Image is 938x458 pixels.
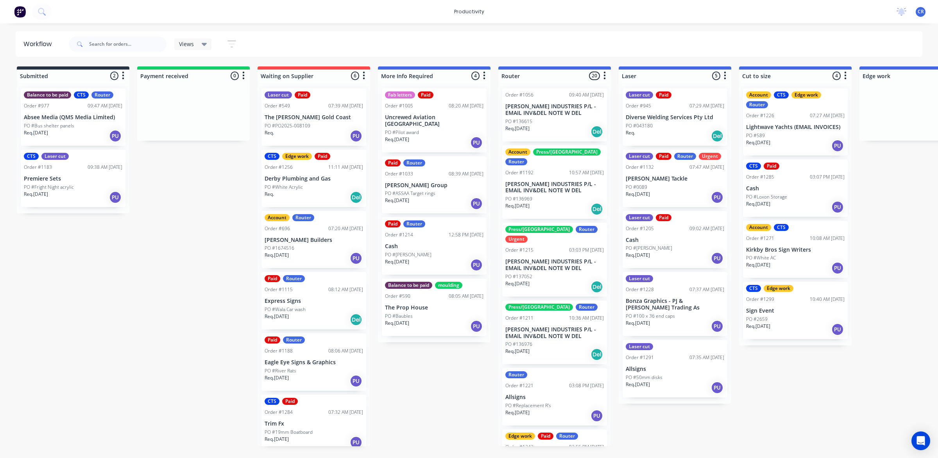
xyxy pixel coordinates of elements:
[626,214,653,221] div: Laser cut
[265,122,310,129] p: PO #PO2025-008109
[109,130,122,142] div: PU
[282,398,298,405] div: Paid
[74,91,89,98] div: CTS
[774,224,789,231] div: CTS
[689,164,724,171] div: 07:47 AM [DATE]
[505,195,532,202] p: PO #136969
[265,367,296,374] p: PO #River Rats
[385,182,483,189] p: [PERSON_NAME] Group
[689,354,724,361] div: 07:35 AM [DATE]
[328,225,363,232] div: 07:20 AM [DATE]
[24,153,39,160] div: CTS
[385,170,413,177] div: Order #1033
[470,197,483,210] div: PU
[265,298,363,304] p: Express Signs
[265,436,289,443] p: Req. [DATE]
[265,237,363,243] p: [PERSON_NAME] Builders
[385,231,413,238] div: Order #1214
[626,184,647,191] p: PO #0089
[265,245,294,252] p: PO #1674516
[403,159,425,166] div: Router
[569,315,604,322] div: 10:36 AM [DATE]
[626,191,650,198] p: Req. [DATE]
[24,164,52,171] div: Order #1183
[505,226,573,233] div: Press/[GEOGRAPHIC_DATA]
[746,224,771,231] div: Account
[382,279,487,336] div: Balance to be paidmouldingOrder #59008:05 AM [DATE]The Prop HousePO #BaublesReq.[DATE]PU
[292,214,314,221] div: Router
[385,159,401,166] div: Paid
[626,114,724,121] p: Diverse Welding Services Pty Ltd
[470,136,483,149] div: PU
[505,315,533,322] div: Order #1211
[505,181,604,194] p: [PERSON_NAME] INDUSTRIES P/L - EMAIL INV&DEL NOTE W DEL
[265,175,363,182] p: Derby Plumbing and Gas
[810,296,845,303] div: 10:40 AM [DATE]
[591,203,603,215] div: Del
[24,184,74,191] p: PO #Fright Night acrylic
[626,153,653,160] div: Laser cut
[265,359,363,366] p: Eagle Eye Signs & Graphics
[385,190,435,197] p: PO #ASSAA Target rings
[328,102,363,109] div: 07:39 AM [DATE]
[505,304,573,311] div: Press/[GEOGRAPHIC_DATA]
[626,122,653,129] p: PO #043180
[24,191,48,198] p: Req. [DATE]
[626,374,662,381] p: PO #50mm disks
[911,431,930,450] div: Open Intercom Messenger
[505,125,530,132] p: Req. [DATE]
[533,148,601,156] div: Press/[GEOGRAPHIC_DATA]
[626,129,635,136] p: Req.
[810,235,845,242] div: 10:08 AM [DATE]
[626,298,724,311] p: Bonza Graphics - PJ & [PERSON_NAME] Trading As
[450,6,488,18] div: productivity
[626,164,654,171] div: Order #1132
[626,91,653,98] div: Laser cut
[502,368,607,426] div: RouterOrder #122103:08 PM [DATE]AllsignsPO #Replacement R'sReq.[DATE]PU
[674,153,696,160] div: Router
[626,237,724,243] p: Cash
[576,226,598,233] div: Router
[746,185,845,192] p: Cash
[505,382,533,389] div: Order #1221
[265,420,363,427] p: Trim Fx
[382,88,487,152] div: Fab lettersPaidOrder #100508:20 AM [DATE]Uncrewed Aviation [GEOGRAPHIC_DATA]PO #Pilot awardReq.[D...
[505,247,533,254] div: Order #1215
[282,153,312,160] div: Edge work
[502,301,607,365] div: Press/[GEOGRAPHIC_DATA]RouterOrder #121110:36 AM [DATE][PERSON_NAME] INDUSTRIES P/L - EMAIL INV&D...
[265,313,289,320] p: Req. [DATE]
[656,214,671,221] div: Paid
[265,336,280,343] div: Paid
[265,184,303,191] p: PO #White Acrylic
[746,193,787,200] p: PO #Loxon Storage
[505,91,533,98] div: Order #1056
[831,201,844,213] div: PU
[385,102,413,109] div: Order #1005
[265,114,363,121] p: The [PERSON_NAME] Gold Coast
[261,395,366,452] div: CTSPaidOrder #128407:32 AM [DATE]Trim FxPO #19mm BoatboardReq.[DATE]PU
[746,112,774,119] div: Order #1226
[626,245,672,252] p: PO #[PERSON_NAME]
[24,175,122,182] p: Premiere Sets
[626,366,724,372] p: Allsigns
[746,254,776,261] p: PO #White AC
[265,374,289,381] p: Req. [DATE]
[385,313,413,320] p: PO #Baubles
[24,102,49,109] div: Order #977
[265,153,279,160] div: CTS
[502,145,607,219] div: AccountPress/[GEOGRAPHIC_DATA]RouterOrder #119210:57 AM [DATE][PERSON_NAME] INDUSTRIES P/L - EMAI...
[743,282,848,339] div: CTSEdge workOrder #129910:40 AM [DATE]Sign EventPO #2659Req.[DATE]PU
[505,341,532,348] p: PO #136976
[810,174,845,181] div: 03:07 PM [DATE]
[91,91,113,98] div: Router
[505,409,530,416] p: Req. [DATE]
[88,102,122,109] div: 09:47 AM [DATE]
[502,223,607,297] div: Press/[GEOGRAPHIC_DATA]RouterUrgentOrder #121503:03 PM [DATE][PERSON_NAME] INDUSTRIES P/L - EMAIL...
[538,433,553,440] div: Paid
[810,112,845,119] div: 07:27 AM [DATE]
[385,129,419,136] p: PO #Pilot award
[283,275,305,282] div: Router
[261,211,366,268] div: AccountRouterOrder #69607:20 AM [DATE][PERSON_NAME] BuildersPO #1674516Req.[DATE]PU
[350,313,362,326] div: Del
[774,91,789,98] div: CTS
